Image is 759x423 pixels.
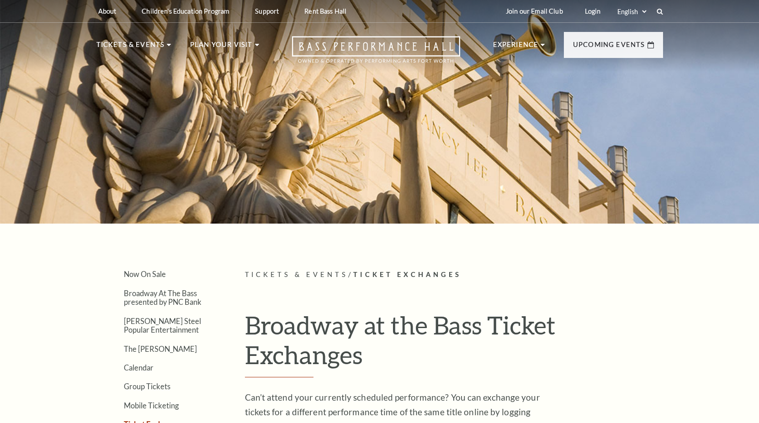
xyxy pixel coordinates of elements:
[353,271,462,278] span: Ticket Exchanges
[124,317,201,334] a: [PERSON_NAME] Steel Popular Entertainment
[245,271,349,278] span: Tickets & Events
[493,39,539,56] p: Experience
[96,39,165,56] p: Tickets & Events
[124,270,166,278] a: Now On Sale
[124,382,170,391] a: Group Tickets
[124,345,197,353] a: The [PERSON_NAME]
[98,7,117,15] p: About
[255,7,279,15] p: Support
[142,7,229,15] p: Children's Education Program
[124,363,154,372] a: Calendar
[245,310,663,377] h1: Broadway at the Bass Ticket Exchanges
[245,269,663,281] p: /
[190,39,253,56] p: Plan Your Visit
[124,401,179,410] a: Mobile Ticketing
[124,289,202,306] a: Broadway At The Bass presented by PNC Bank
[573,39,645,56] p: Upcoming Events
[304,7,346,15] p: Rent Bass Hall
[616,7,648,16] select: Select:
